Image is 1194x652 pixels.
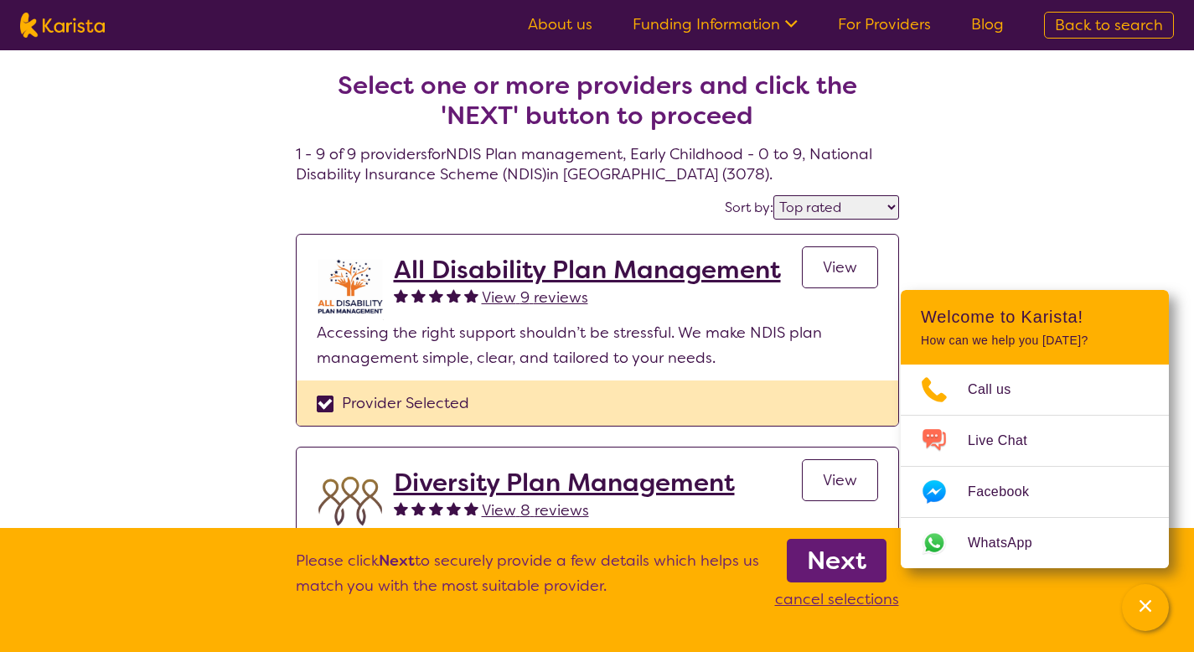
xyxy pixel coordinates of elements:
[633,14,798,34] a: Funding Information
[968,530,1052,556] span: WhatsApp
[968,377,1031,402] span: Call us
[901,290,1169,568] div: Channel Menu
[447,501,461,515] img: fullstar
[482,287,588,308] span: View 9 reviews
[482,500,589,520] span: View 8 reviews
[901,365,1169,568] ul: Choose channel
[296,30,899,184] h4: 1 - 9 of 9 providers for NDIS Plan management , Early Childhood - 0 to 9 , National Disability In...
[482,498,589,523] a: View 8 reviews
[971,14,1004,34] a: Blog
[447,288,461,303] img: fullstar
[802,246,878,288] a: View
[394,255,781,285] a: All Disability Plan Management
[1044,12,1174,39] a: Back to search
[823,257,857,277] span: View
[317,468,384,535] img: duqvjtfkvnzb31ymex15.png
[775,587,899,612] p: cancel selections
[411,288,426,303] img: fullstar
[394,468,735,498] a: Diversity Plan Management
[921,334,1149,348] p: How can we help you [DATE]?
[838,14,931,34] a: For Providers
[968,428,1047,453] span: Live Chat
[823,470,857,490] span: View
[1122,584,1169,631] button: Channel Menu
[296,548,759,612] p: Please click to securely provide a few details which helps us match you with the most suitable pr...
[394,501,408,515] img: fullstar
[1055,15,1163,35] span: Back to search
[802,459,878,501] a: View
[787,539,886,582] a: Next
[317,320,878,370] p: Accessing the right support shouldn’t be stressful. We make NDIS plan management simple, clear, a...
[482,285,588,310] a: View 9 reviews
[921,307,1149,327] h2: Welcome to Karista!
[316,70,879,131] h2: Select one or more providers and click the 'NEXT' button to proceed
[429,288,443,303] img: fullstar
[968,479,1049,505] span: Facebook
[429,501,443,515] img: fullstar
[317,255,384,320] img: at5vqv0lot2lggohlylh.jpg
[394,288,408,303] img: fullstar
[411,501,426,515] img: fullstar
[464,501,478,515] img: fullstar
[20,13,105,38] img: Karista logo
[807,544,866,577] b: Next
[901,518,1169,568] a: Web link opens in a new tab.
[464,288,478,303] img: fullstar
[379,551,415,571] b: Next
[528,14,592,34] a: About us
[725,199,773,216] label: Sort by:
